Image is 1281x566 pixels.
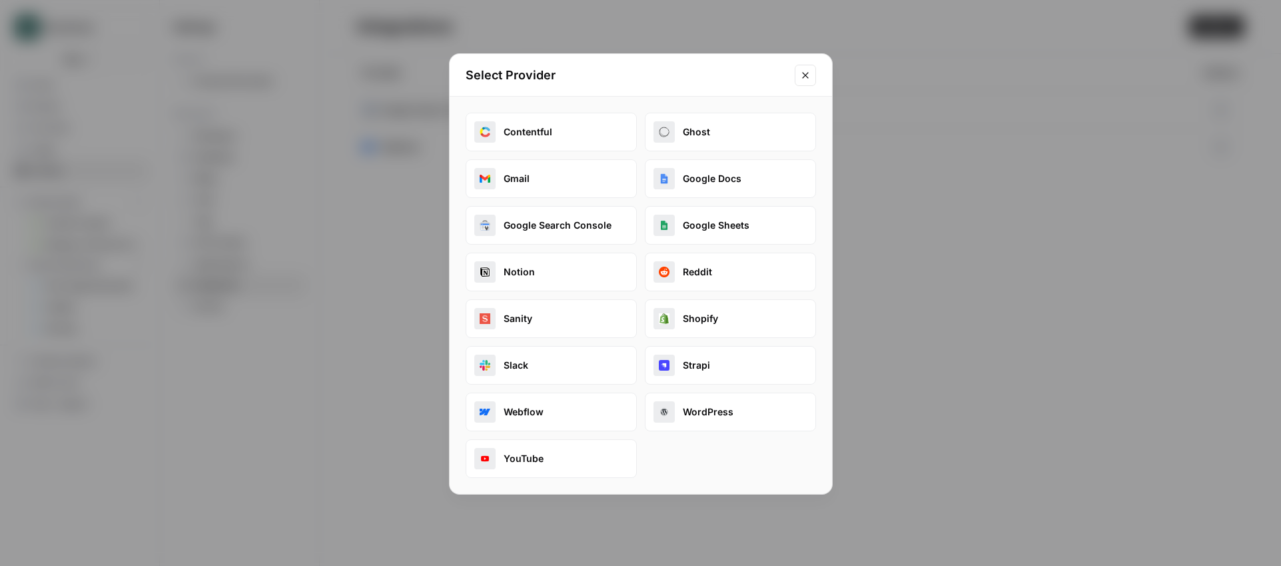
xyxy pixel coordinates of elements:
h2: Select Provider [466,66,787,85]
button: youtubeYouTube [466,439,637,478]
img: notion [480,267,490,277]
button: webflow_oauthWebflow [466,393,637,431]
button: gmailGmail [466,159,637,198]
button: sanitySanity [466,299,637,338]
button: google_search_consoleGoogle Search Console [466,206,637,245]
button: strapiStrapi [645,346,816,385]
img: google_search_console [480,220,490,231]
img: gmail [480,173,490,184]
img: slack [480,360,490,371]
button: shopifyShopify [645,299,816,338]
button: redditReddit [645,253,816,291]
img: sanity [480,313,490,324]
img: shopify [659,313,669,324]
button: wordpressWordPress [645,393,816,431]
img: contentful [480,127,490,137]
img: reddit [659,267,669,277]
img: google_docs [659,173,669,184]
img: google_sheets [659,220,669,231]
img: ghost [659,127,669,137]
img: webflow_oauth [480,407,490,417]
button: slackSlack [466,346,637,385]
button: notionNotion [466,253,637,291]
img: youtube [480,453,490,464]
button: contentfulContentful [466,113,637,151]
button: Close modal [795,65,816,86]
button: google_docsGoogle Docs [645,159,816,198]
img: strapi [659,360,669,371]
button: ghostGhost [645,113,816,151]
button: google_sheetsGoogle Sheets [645,206,816,245]
img: wordpress [659,407,669,417]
